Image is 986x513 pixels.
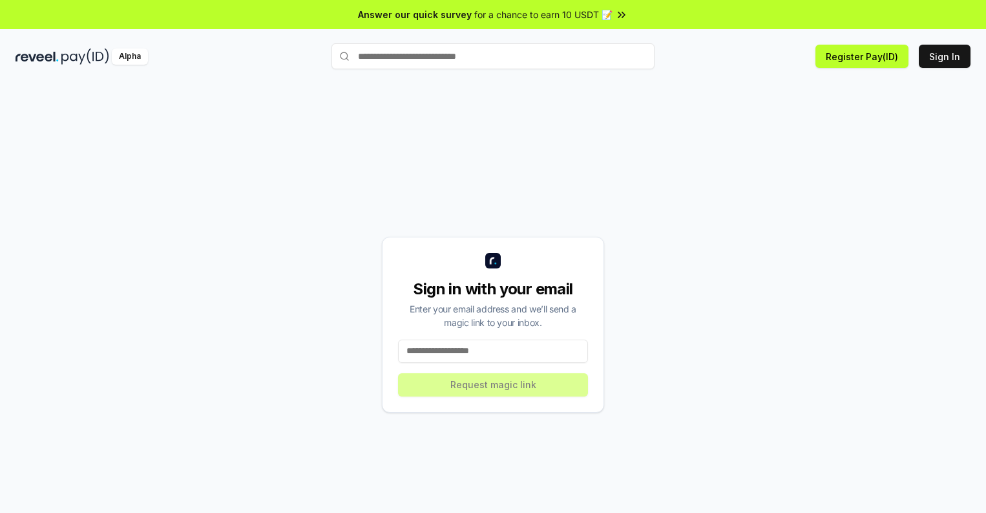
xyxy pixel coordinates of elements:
div: Enter your email address and we’ll send a magic link to your inbox. [398,302,588,329]
img: logo_small [485,253,501,268]
span: Answer our quick survey [358,8,472,21]
span: for a chance to earn 10 USDT 📝 [474,8,613,21]
button: Register Pay(ID) [815,45,908,68]
div: Alpha [112,49,148,65]
img: pay_id [61,49,109,65]
button: Sign In [919,45,970,68]
div: Sign in with your email [398,279,588,300]
img: reveel_dark [16,49,59,65]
